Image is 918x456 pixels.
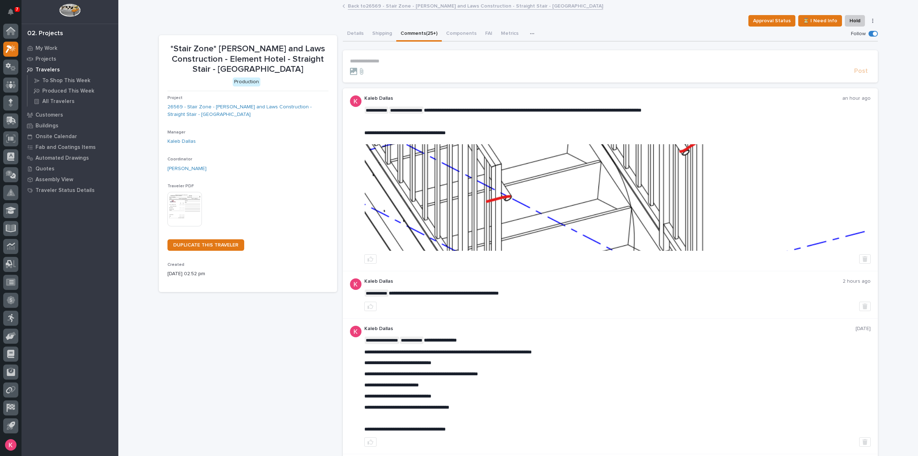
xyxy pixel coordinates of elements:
p: Assembly View [36,177,73,183]
p: Kaleb Dallas [364,95,842,102]
div: Production [233,77,260,86]
p: Quotes [36,166,55,172]
img: ACg8ocJFQJZtOpq0mXhEl6L5cbQXDkmdPAf0fdoBPnlMfqfX=s96-c [350,95,361,107]
a: Onsite Calendar [22,131,118,142]
button: users-avatar [3,437,18,452]
button: Delete post [859,302,871,311]
a: Projects [22,53,118,64]
p: 7 [16,7,18,12]
p: All Travelers [42,98,75,105]
button: Hold [845,15,865,27]
a: Automated Drawings [22,152,118,163]
p: Follow [851,31,866,37]
a: [PERSON_NAME] [167,165,207,173]
p: My Work [36,45,57,52]
a: Kaleb Dallas [167,138,196,145]
p: Onsite Calendar [36,133,77,140]
p: Automated Drawings [36,155,89,161]
p: [DATE] 02:52 pm [167,270,328,278]
div: 02. Projects [27,30,63,38]
button: ⏳ I Need Info [798,15,842,27]
span: Post [854,67,868,75]
button: Post [851,67,871,75]
a: Traveler Status Details [22,185,118,196]
button: Approval Status [748,15,795,27]
a: To Shop This Week [28,75,118,85]
p: Kaleb Dallas [364,278,843,285]
button: FAI [481,27,497,42]
div: Notifications7 [9,9,18,20]
button: like this post [364,254,377,264]
button: Metrics [497,27,523,42]
a: Quotes [22,163,118,174]
a: All Travelers [28,96,118,106]
a: Assembly View [22,174,118,185]
a: Fab and Coatings Items [22,142,118,152]
span: ⏳ I Need Info [803,17,837,25]
a: My Work [22,43,118,53]
button: Notifications [3,4,18,19]
img: Workspace Logo [59,4,80,17]
img: ACg8ocJFQJZtOpq0mXhEl6L5cbQXDkmdPAf0fdoBPnlMfqfX=s96-c [350,326,361,337]
p: an hour ago [842,95,871,102]
button: Shipping [368,27,396,42]
a: Travelers [22,64,118,75]
span: Project [167,96,183,100]
span: DUPLICATE THIS TRAVELER [173,243,238,248]
p: Kaleb Dallas [364,326,856,332]
button: Components [442,27,481,42]
p: Traveler Status Details [36,187,95,194]
span: Created [167,263,184,267]
p: Produced This Week [42,88,94,94]
p: Fab and Coatings Items [36,144,96,151]
span: Manager [167,130,185,135]
p: Buildings [36,123,58,129]
a: Customers [22,109,118,120]
a: 26569 - Stair Zone - [PERSON_NAME] and Laws Construction - Straight Stair - [GEOGRAPHIC_DATA] [167,103,328,118]
span: Coordinator [167,157,192,161]
p: Projects [36,56,56,62]
a: DUPLICATE THIS TRAVELER [167,239,244,251]
button: Details [343,27,368,42]
p: Customers [36,112,63,118]
button: like this post [364,302,377,311]
span: Approval Status [753,17,791,25]
p: 2 hours ago [843,278,871,285]
p: Travelers [36,67,60,73]
p: To Shop This Week [42,77,90,84]
a: Buildings [22,120,118,131]
button: Comments (25+) [396,27,442,42]
span: Traveler PDF [167,184,194,188]
span: Hold [850,17,860,25]
p: [DATE] [856,326,871,332]
button: Delete post [859,254,871,264]
p: *Stair Zone* [PERSON_NAME] and Laws Construction - Element Hotel - Straight Stair - [GEOGRAPHIC_D... [167,44,328,75]
button: like this post [364,437,377,447]
button: Delete post [859,437,871,447]
img: ACg8ocJFQJZtOpq0mXhEl6L5cbQXDkmdPAf0fdoBPnlMfqfX=s96-c [350,278,361,290]
a: Produced This Week [28,86,118,96]
a: Back to26569 - Stair Zone - [PERSON_NAME] and Laws Construction - Straight Stair - [GEOGRAPHIC_DATA] [348,1,603,10]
